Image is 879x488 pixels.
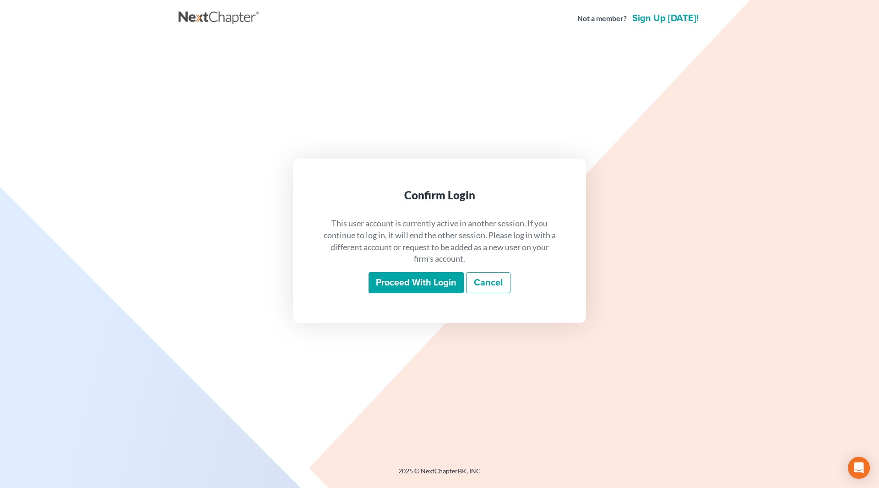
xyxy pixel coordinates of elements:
[630,14,700,23] a: Sign up [DATE]!
[322,188,557,203] div: Confirm Login
[322,218,557,265] p: This user account is currently active in another session. If you continue to log in, it will end ...
[848,457,870,479] div: Open Intercom Messenger
[466,272,510,293] a: Cancel
[179,466,700,483] div: 2025 © NextChapterBK, INC
[577,13,627,24] strong: Not a member?
[369,272,464,293] input: Proceed with login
